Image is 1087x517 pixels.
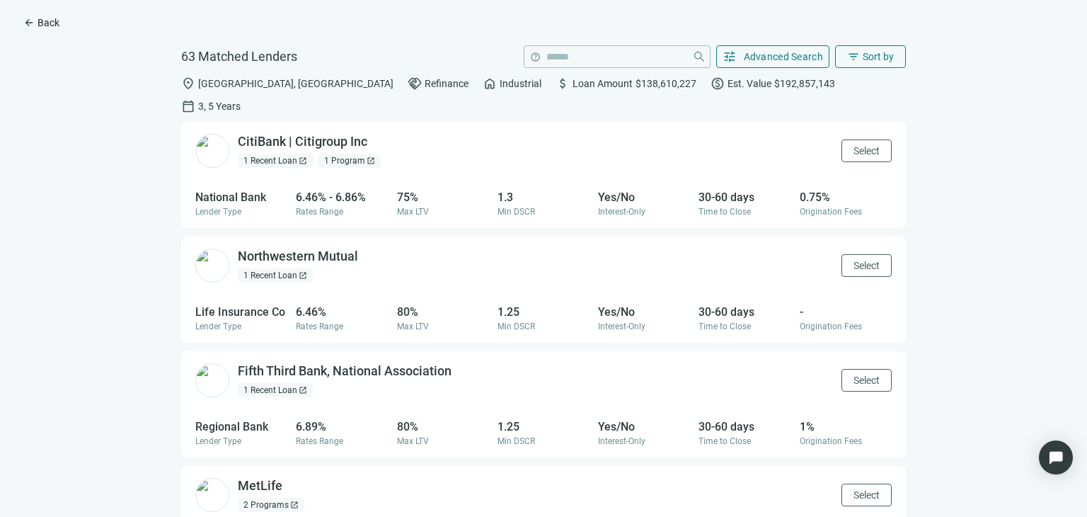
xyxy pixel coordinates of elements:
[698,420,790,433] div: 30-60 days
[181,48,297,65] span: 63 Matched Lenders
[498,305,589,319] div: 1.25
[367,157,375,165] span: open_in_new
[635,78,696,89] span: $138,610,227
[195,207,241,217] span: Lender Type
[296,436,343,446] span: Rates Range
[598,420,690,433] div: Yes/No
[800,191,892,204] div: 0.75%
[198,101,241,112] span: 3, 5 Years
[425,78,468,89] span: Refinance
[498,322,535,331] span: Min DSCR
[483,76,497,91] span: home
[723,50,737,64] span: tune
[198,78,393,89] span: [GEOGRAPHIC_DATA], [GEOGRAPHIC_DATA]
[11,11,71,34] button: arrow_backBack
[847,50,860,63] span: filter_list
[238,154,313,168] div: 1 Recent Loan
[408,76,422,91] span: handshake
[835,45,906,68] button: filter_listSort by
[498,191,589,204] div: 1.3
[800,305,892,319] div: -
[853,145,880,157] span: Select
[397,207,429,217] span: Max LTV
[800,322,862,331] span: Origination Fees
[23,17,35,28] span: arrow_back
[841,484,892,506] button: Select
[556,76,696,91] div: Loan Amount
[498,420,589,433] div: 1.25
[296,305,388,319] div: 6.46%
[195,191,287,204] div: National Bank
[238,383,313,397] div: 1 Recent Loan
[397,436,429,446] span: Max LTV
[397,191,489,204] div: 75%
[556,76,570,91] span: attach_money
[38,17,59,28] span: Back
[296,322,343,331] span: Rates Range
[698,207,751,217] span: Time to Close
[698,322,751,331] span: Time to Close
[841,140,892,162] button: Select
[181,76,195,91] span: location_on
[863,51,894,62] span: Sort by
[195,249,229,283] img: c9840428-6f5b-4b33-8e54-c3e45a72ea6f
[195,322,241,331] span: Lender Type
[397,322,429,331] span: Max LTV
[530,52,541,62] span: help
[238,248,358,266] div: Northwestern Mutual
[698,436,751,446] span: Time to Close
[195,134,229,168] img: 68941e63-d75b-4c6e-92ee-fc3b76cd4dc4.png
[598,322,645,331] span: Interest-Only
[598,191,690,204] div: Yes/No
[299,271,307,280] span: open_in_new
[299,157,307,165] span: open_in_new
[238,268,313,283] div: 1 Recent Loan
[238,133,367,151] div: CitiBank | Citigroup Inc
[498,436,535,446] span: Min DSCR
[853,375,880,386] span: Select
[711,76,835,91] div: Est. Value
[238,498,304,512] div: 2 Programs
[698,191,790,204] div: 30-60 days
[744,51,824,62] span: Advanced Search
[238,363,452,380] div: Fifth Third Bank, National Association
[195,363,229,397] img: d5a387a8-6d76-4401-98f3-301e054bb86c
[238,477,282,495] div: MetLife
[800,436,862,446] span: Origination Fees
[711,76,725,91] span: paid
[318,154,381,168] div: 1 Program
[498,207,535,217] span: Min DSCR
[774,78,835,89] span: $192,857,143
[598,305,690,319] div: Yes/No
[195,305,287,319] div: Life Insurance Co
[853,260,880,271] span: Select
[397,420,489,433] div: 80%
[195,436,241,446] span: Lender Type
[296,207,343,217] span: Rates Range
[181,99,195,113] span: calendar_today
[698,305,790,319] div: 30-60 days
[800,420,892,433] div: 1%
[290,501,299,509] span: open_in_new
[841,369,892,392] button: Select
[397,305,489,319] div: 80%
[296,420,388,433] div: 6.89%
[598,207,645,217] span: Interest-Only
[296,191,388,204] div: 6.46% - 6.86%
[800,207,862,217] span: Origination Fees
[195,420,287,433] div: Regional Bank
[299,386,307,394] span: open_in_new
[853,489,880,501] span: Select
[598,436,645,446] span: Interest-Only
[500,78,541,89] span: Industrial
[716,45,830,68] button: tuneAdvanced Search
[1039,441,1073,475] div: Open Intercom Messenger
[841,254,892,277] button: Select
[195,478,229,512] img: 9a7ab0b3-8ddf-431c-9cec-9dab45b80c5e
